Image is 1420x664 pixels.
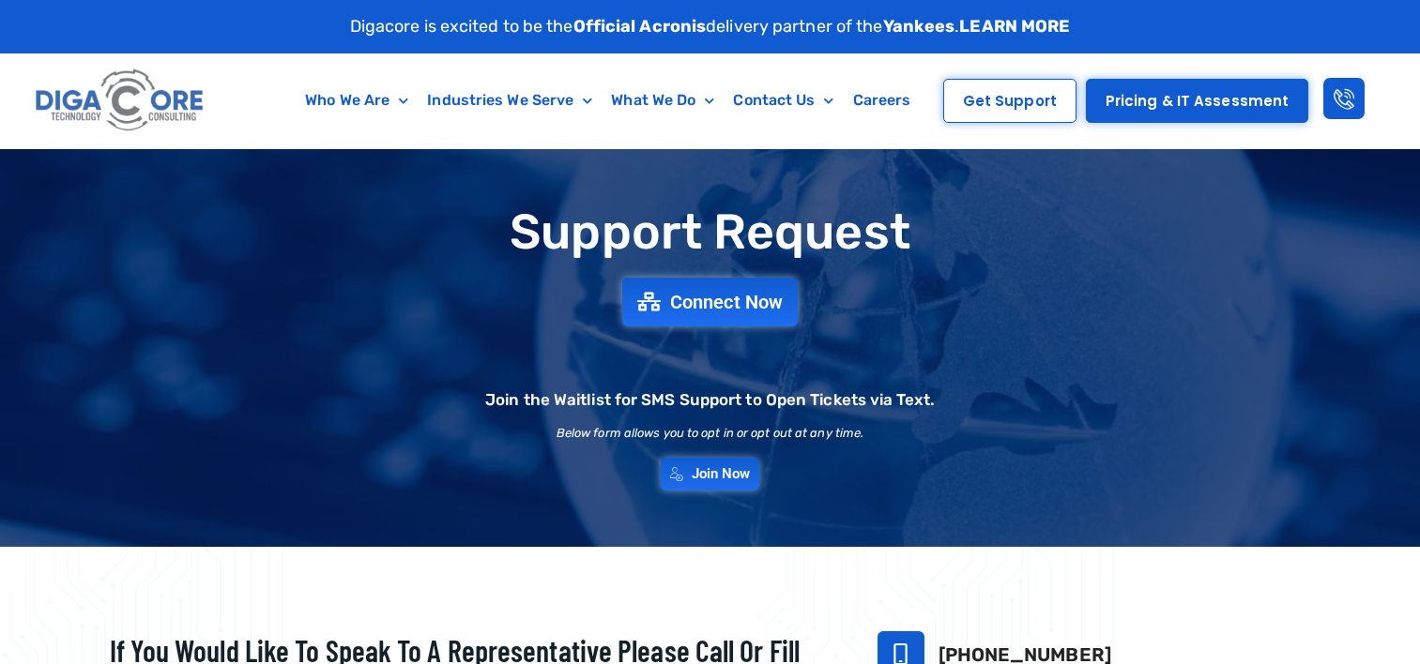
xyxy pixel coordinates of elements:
nav: Menu [285,79,931,122]
span: Get Support [963,94,1057,108]
a: Careers [844,79,921,122]
a: Join Now [661,458,760,490]
a: Get Support [943,79,1076,123]
span: Join Now [692,467,751,481]
h2: Join the Waitlist for SMS Support to Open Tickets via Text. [485,392,935,408]
span: Connect Now [670,293,783,311]
p: Digacore is excited to be the delivery partner of the . [350,14,1071,39]
img: Digacore logo 1 [31,63,210,139]
a: Pricing & IT Assessment [1086,79,1308,123]
h1: Support Request [63,205,1358,259]
span: Pricing & IT Assessment [1106,94,1289,108]
a: What We Do [602,79,724,122]
a: Connect Now [622,278,798,326]
a: Industries We Serve [418,79,602,122]
strong: Official Acronis [573,16,707,37]
h2: Below form allows you to opt in or opt out at any time. [557,427,864,439]
a: Who We Are [296,79,418,122]
strong: Yankees [883,16,955,37]
a: LEARN MORE [959,16,1070,37]
a: Contact Us [724,79,843,122]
